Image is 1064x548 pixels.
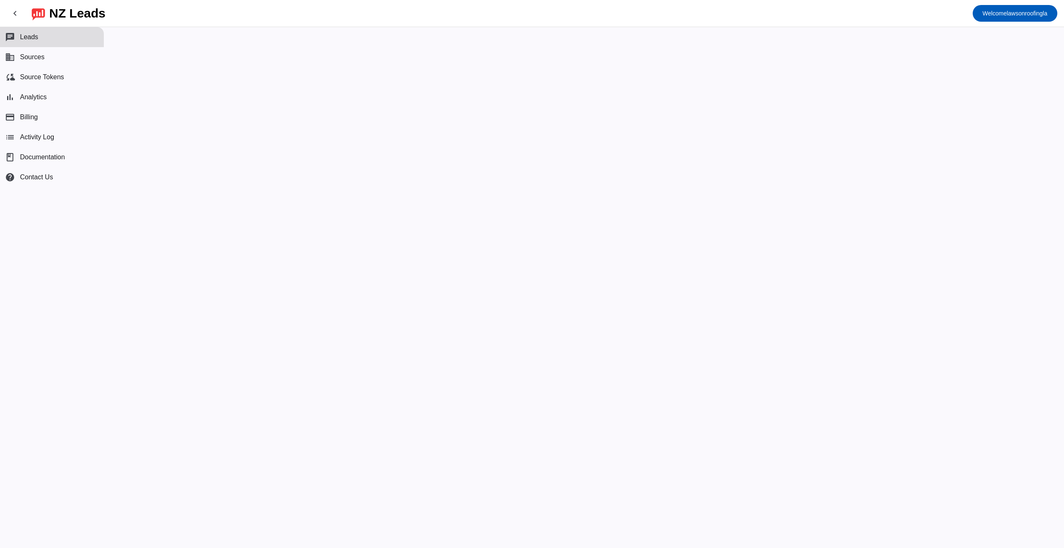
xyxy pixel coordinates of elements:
span: lawsonroofingla [983,8,1047,19]
span: Leads [20,33,38,41]
mat-icon: chat [5,32,15,42]
span: Billing [20,113,38,121]
span: Activity Log [20,133,54,141]
mat-icon: bar_chart [5,92,15,102]
button: Welcomelawsonroofingla [973,5,1057,22]
span: Documentation [20,153,65,161]
mat-icon: list [5,132,15,142]
mat-icon: business [5,52,15,62]
span: Welcome [983,10,1007,17]
mat-icon: payment [5,112,15,122]
mat-icon: help [5,172,15,182]
span: Sources [20,53,45,61]
span: book [5,152,15,162]
span: Contact Us [20,173,53,181]
mat-icon: cloud_sync [5,72,15,82]
span: Analytics [20,93,47,101]
img: logo [32,6,45,20]
span: Source Tokens [20,73,64,81]
mat-icon: chevron_left [10,8,20,18]
div: NZ Leads [49,8,105,19]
